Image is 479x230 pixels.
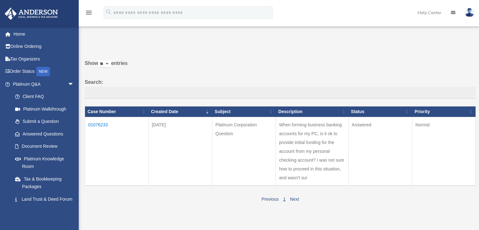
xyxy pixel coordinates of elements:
[85,87,476,99] input: Search:
[68,78,80,91] span: arrow_drop_down
[465,8,474,17] img: User Pic
[85,106,149,117] th: Case Number: activate to sort column ascending
[85,117,149,186] td: 01076233
[261,197,278,202] a: Previous
[149,106,212,117] th: Created Date: activate to sort column ascending
[348,106,412,117] th: Status: activate to sort column ascending
[85,11,93,16] a: menu
[149,117,212,186] td: [DATE]
[98,60,111,68] select: Showentries
[283,197,286,202] a: 1
[276,106,349,117] th: Description: activate to sort column ascending
[9,140,80,153] a: Document Review
[85,9,93,16] i: menu
[412,117,476,186] td: Normal
[85,59,476,74] label: Show entries
[9,193,80,205] a: Land Trust & Deed Forum
[9,152,80,173] a: Platinum Knowledge Room
[348,117,412,186] td: Answered
[4,65,83,78] a: Order StatusNEW
[105,9,112,15] i: search
[4,53,83,65] a: Tax Organizers
[85,78,476,99] label: Search:
[4,28,83,40] a: Home
[412,106,476,117] th: Priority: activate to sort column ascending
[9,128,77,140] a: Answered Questions
[9,205,80,218] a: Portal Feedback
[9,115,80,128] a: Submit a Question
[9,90,80,103] a: Client FAQ
[9,173,80,193] a: Tax & Bookkeeping Packages
[212,117,276,186] td: Platinum Corporation Question
[9,103,80,115] a: Platinum Walkthrough
[36,67,50,76] div: NEW
[4,78,80,90] a: Platinum Q&Aarrow_drop_down
[276,117,349,186] td: When forming business banking accounts for my PC, is it ok to provide initial funding for the acc...
[3,8,60,20] img: Anderson Advisors Platinum Portal
[212,106,276,117] th: Subject: activate to sort column ascending
[4,40,83,53] a: Online Ordering
[290,197,299,202] a: Next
